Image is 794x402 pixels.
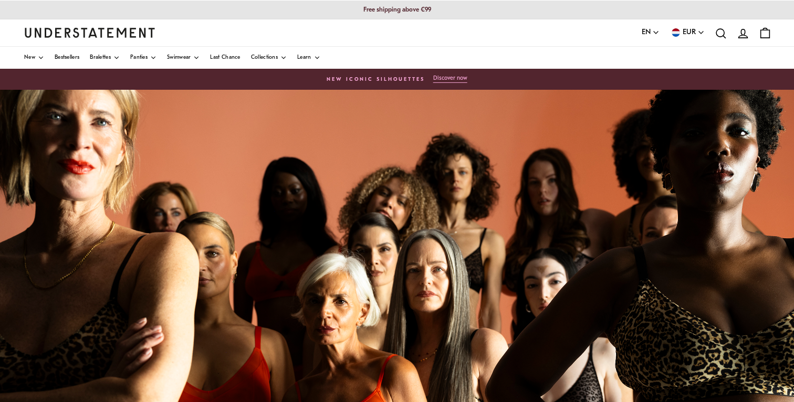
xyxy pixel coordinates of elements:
h6: New Iconic Silhouettes [327,77,424,83]
a: Panties [130,47,156,69]
a: New [24,47,44,69]
span: Last Chance [210,55,240,60]
a: Bralettes [90,47,120,69]
span: Learn [297,55,311,60]
a: New Iconic Silhouettes Discover now [11,72,783,87]
button: EUR [670,27,705,38]
span: New [24,55,35,60]
a: Last Chance [210,47,240,69]
span: Bralettes [90,55,111,60]
span: EN [642,27,651,38]
p: Discover now [433,75,467,82]
span: Bestsellers [55,55,79,60]
span: EUR [683,27,696,38]
button: EN [642,27,660,38]
a: Bestsellers [55,47,79,69]
span: Panties [130,55,148,60]
a: Collections [251,47,287,69]
span: Swimwear [167,55,191,60]
span: Collections [251,55,278,60]
a: Learn [297,47,320,69]
a: Understatement Homepage [24,28,155,37]
a: Swimwear [167,47,200,69]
